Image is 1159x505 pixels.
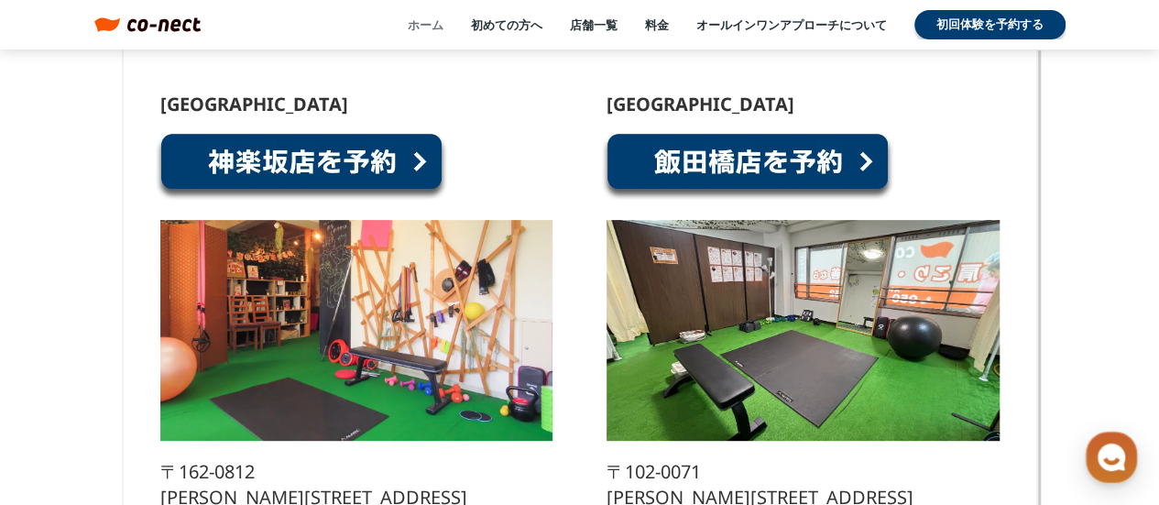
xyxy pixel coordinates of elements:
[283,380,305,395] span: 設定
[471,16,542,33] a: 初めての方へ
[914,10,1066,39] a: 初回体験を予約する
[607,95,794,114] p: [GEOGRAPHIC_DATA]
[696,16,887,33] a: オールインワンアプローチについて
[160,95,348,114] p: [GEOGRAPHIC_DATA]
[5,353,121,399] a: ホーム
[47,380,80,395] span: ホーム
[645,16,669,33] a: 料金
[236,353,352,399] a: 設定
[408,16,443,33] a: ホーム
[121,353,236,399] a: チャット
[157,381,201,396] span: チャット
[570,16,618,33] a: 店舗一覧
